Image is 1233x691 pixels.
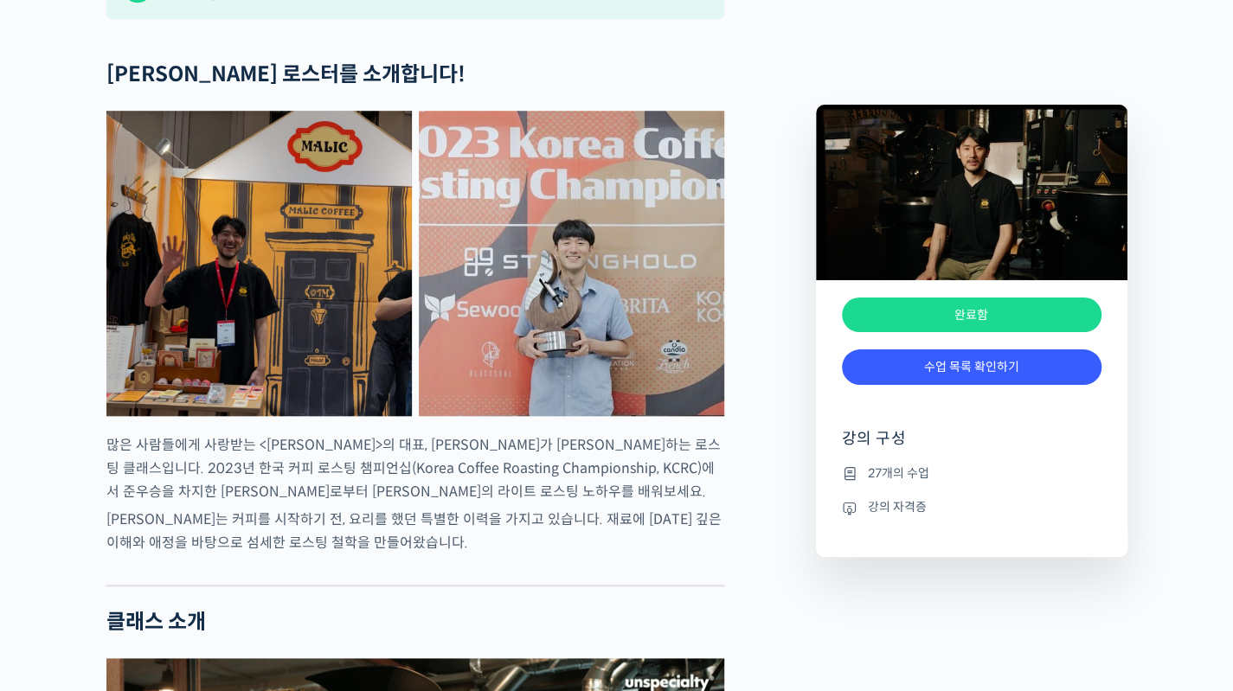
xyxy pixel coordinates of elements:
strong: [PERSON_NAME] 로스터를 소개합니다! [106,61,466,87]
a: 설정 [223,547,332,591]
p: [PERSON_NAME]는 커피를 시작하기 전, 요리를 했던 특별한 이력을 가지고 있습니다. 재료에 [DATE] 깊은 이해와 애정을 바탕으로 섬세한 로스팅 철학을 만들어왔습니다. [106,508,724,554]
h4: 강의 구성 [842,428,1101,463]
h2: 클래스 소개 [106,610,724,635]
li: 27개의 수업 [842,463,1101,483]
li: 강의 자격증 [842,497,1101,518]
span: 설정 [267,573,288,587]
p: 많은 사람들에게 사랑받는 <[PERSON_NAME]>의 대표, [PERSON_NAME]가 [PERSON_NAME]하는 로스팅 클래스입니다. 2023년 한국 커피 로스팅 챔피언... [106,433,724,503]
a: 홈 [5,547,114,591]
a: 대화 [114,547,223,591]
div: 완료함 [842,298,1101,333]
span: 홈 [55,573,65,587]
a: 수업 목록 확인하기 [842,349,1101,385]
span: 대화 [158,574,179,588]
